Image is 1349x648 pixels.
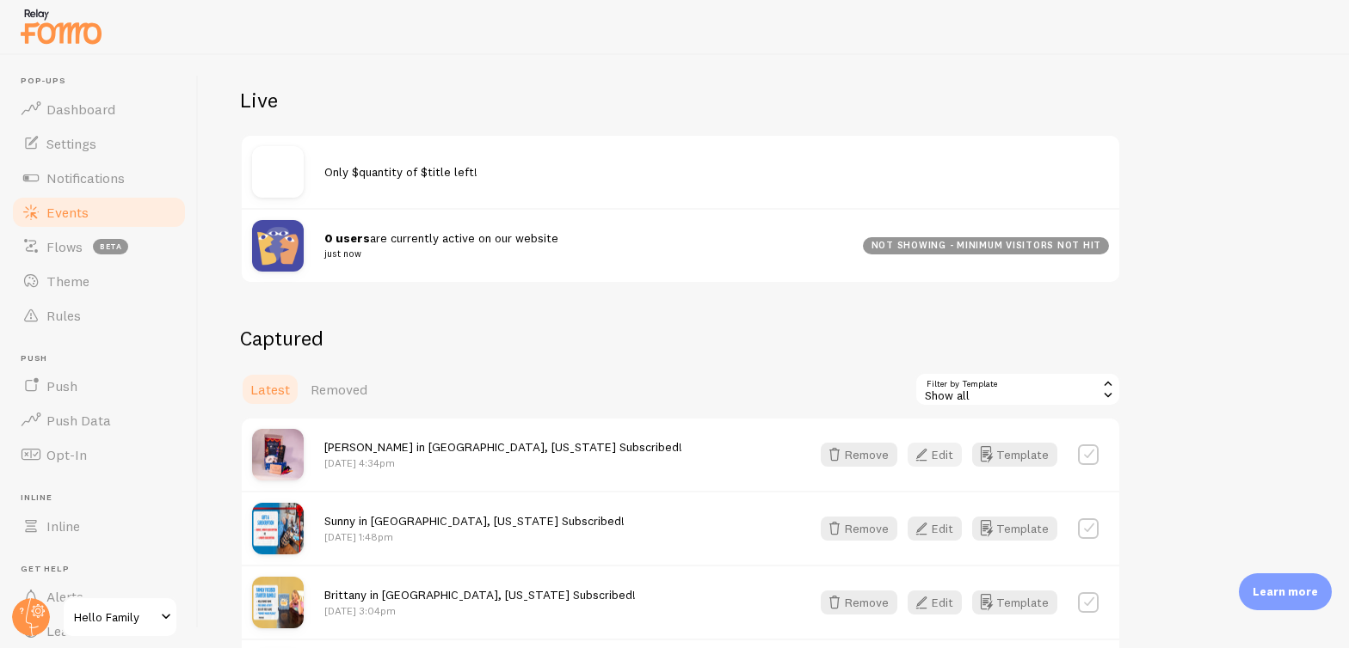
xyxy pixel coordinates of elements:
[252,503,304,554] img: Product_Thumbnail_2.0_Gift_a_Subscription_small.jpg
[324,513,625,529] span: Sunny in [GEOGRAPHIC_DATA], [US_STATE] Subscribed!
[46,169,125,186] span: Notifications
[46,135,96,152] span: Settings
[250,381,290,398] span: Latest
[324,230,842,262] span: are currently active on our website
[908,590,962,614] button: Edit
[252,146,304,198] img: no_image.svg
[972,443,1057,467] button: Template
[93,239,128,254] span: beta
[21,564,188,575] span: Get Help
[46,272,89,290] span: Theme
[324,455,682,470] p: [DATE] 4:34pm
[908,517,962,541] button: Edit
[46,101,115,118] span: Dashboard
[908,590,972,614] a: Edit
[1239,573,1332,610] div: Learn more
[10,369,188,403] a: Push
[908,517,972,541] a: Edit
[240,372,300,407] a: Latest
[240,325,1121,352] h2: Captured
[821,517,897,541] button: Remove
[10,264,188,298] a: Theme
[21,353,188,364] span: Push
[324,230,370,246] strong: 0 users
[10,161,188,195] a: Notifications
[10,92,188,126] a: Dashboard
[972,590,1057,614] button: Template
[46,204,89,221] span: Events
[821,590,897,614] button: Remove
[21,492,188,504] span: Inline
[324,439,682,455] span: [PERSON_NAME] in [GEOGRAPHIC_DATA], [US_STATE] Subscribed!
[21,76,188,87] span: Pop-ups
[18,4,104,48] img: fomo-relay-logo-orange.svg
[46,238,83,255] span: Flows
[311,381,367,398] span: Removed
[252,577,304,628] img: Product_Thumbnail_Template_2.0_png_small.png
[252,220,304,272] img: pageviews.png
[972,517,1057,541] button: Template
[324,587,636,602] span: Brittany in [GEOGRAPHIC_DATA], [US_STATE] Subscribed!
[10,579,188,614] a: Alerts
[74,607,156,627] span: Hello Family
[46,307,81,324] span: Rules
[863,237,1109,254] div: not showing - minimum visitors not hit
[10,229,188,264] a: Flows beta
[46,588,83,605] span: Alerts
[324,529,625,544] p: [DATE] 1:48pm
[46,412,111,429] span: Push Data
[324,246,842,261] small: just now
[62,596,178,638] a: Hello Family
[908,443,962,467] button: Edit
[240,87,1121,113] h2: Live
[46,377,77,394] span: Push
[10,437,188,472] a: Opt-In
[10,126,188,161] a: Settings
[915,372,1121,407] div: Show all
[300,372,378,407] a: Removed
[46,446,87,463] span: Opt-In
[10,509,188,543] a: Inline
[10,403,188,437] a: Push Data
[324,164,477,180] span: Only $quantity of $title left!
[1253,584,1318,600] p: Learn more
[252,429,304,480] img: Mask2_small.jpg
[46,517,80,535] span: Inline
[908,443,972,467] a: Edit
[821,443,897,467] button: Remove
[10,195,188,229] a: Events
[10,298,188,333] a: Rules
[324,603,636,618] p: [DATE] 3:04pm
